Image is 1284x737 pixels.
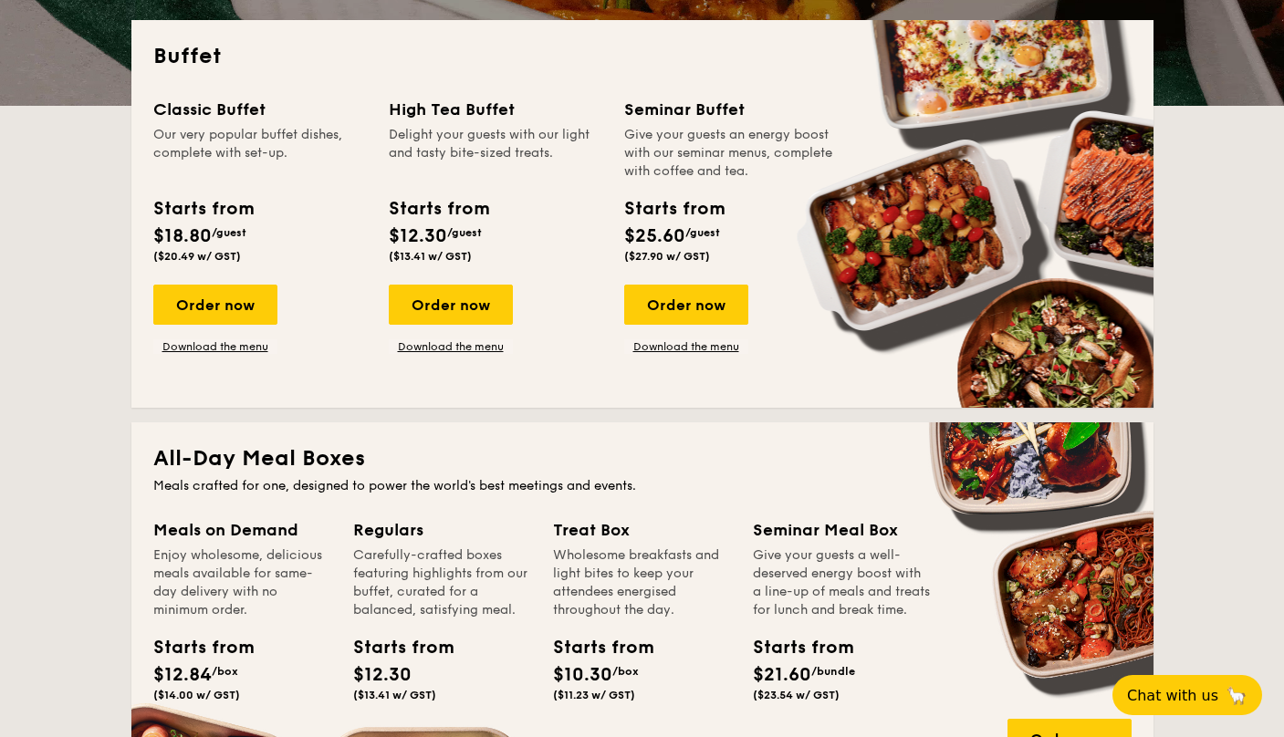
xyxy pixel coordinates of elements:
[389,250,472,263] span: ($13.41 w/ GST)
[389,225,447,247] span: $12.30
[811,665,855,678] span: /bundle
[624,225,685,247] span: $25.60
[624,195,724,223] div: Starts from
[153,250,241,263] span: ($20.49 w/ GST)
[353,634,435,661] div: Starts from
[353,546,531,619] div: Carefully-crafted boxes featuring highlights from our buffet, curated for a balanced, satisfying ...
[153,97,367,122] div: Classic Buffet
[1226,685,1247,706] span: 🦙
[753,689,840,701] span: ($23.54 w/ GST)
[553,634,635,661] div: Starts from
[153,477,1132,495] div: Meals crafted for one, designed to power the world's best meetings and events.
[153,444,1132,473] h2: All-Day Meal Boxes
[624,97,838,122] div: Seminar Buffet
[624,250,710,263] span: ($27.90 w/ GST)
[612,665,639,678] span: /box
[553,546,731,619] div: Wholesome breakfasts and light bites to keep your attendees energised throughout the day.
[1112,675,1262,715] button: Chat with us🦙
[624,126,838,181] div: Give your guests an energy boost with our seminar menus, complete with coffee and tea.
[212,665,238,678] span: /box
[212,226,246,239] span: /guest
[753,634,835,661] div: Starts from
[753,517,931,543] div: Seminar Meal Box
[624,285,748,325] div: Order now
[553,517,731,543] div: Treat Box
[353,689,436,701] span: ($13.41 w/ GST)
[153,195,253,223] div: Starts from
[153,225,212,247] span: $18.80
[153,634,235,661] div: Starts from
[389,126,602,181] div: Delight your guests with our light and tasty bite-sized treats.
[389,285,513,325] div: Order now
[389,195,488,223] div: Starts from
[447,226,482,239] span: /guest
[553,689,635,701] span: ($11.23 w/ GST)
[753,546,931,619] div: Give your guests a well-deserved energy boost with a line-up of meals and treats for lunch and br...
[153,285,277,325] div: Order now
[153,126,367,181] div: Our very popular buffet dishes, complete with set-up.
[153,689,240,701] span: ($14.00 w/ GST)
[753,664,811,686] span: $21.60
[353,517,531,543] div: Regulars
[353,664,412,686] span: $12.30
[153,339,277,354] a: Download the menu
[389,97,602,122] div: High Tea Buffet
[153,517,331,543] div: Meals on Demand
[153,546,331,619] div: Enjoy wholesome, delicious meals available for same-day delivery with no minimum order.
[624,339,748,354] a: Download the menu
[389,339,513,354] a: Download the menu
[1127,687,1218,704] span: Chat with us
[685,226,720,239] span: /guest
[153,664,212,686] span: $12.84
[153,42,1132,71] h2: Buffet
[553,664,612,686] span: $10.30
